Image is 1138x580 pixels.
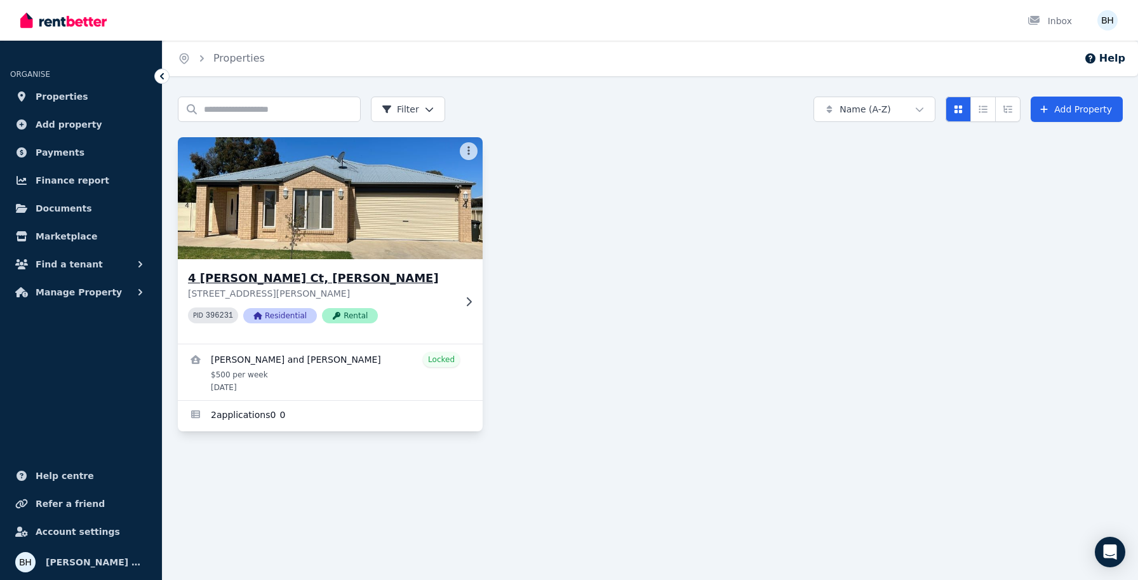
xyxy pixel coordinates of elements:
span: Account settings [36,524,120,539]
span: Filter [382,103,419,116]
button: Card view [946,97,971,122]
span: [PERSON_NAME] & [PERSON_NAME] [46,555,147,570]
div: View options [946,97,1021,122]
div: Inbox [1028,15,1072,27]
span: Add property [36,117,102,132]
a: Add Property [1031,97,1123,122]
a: Payments [10,140,152,165]
nav: Breadcrumb [163,41,280,76]
button: Compact list view [970,97,996,122]
span: Residential [243,308,317,323]
span: Manage Property [36,285,122,300]
a: Add property [10,112,152,137]
a: Marketplace [10,224,152,249]
a: Finance report [10,168,152,193]
span: Documents [36,201,92,216]
span: Name (A-Z) [840,103,891,116]
small: PID [193,312,203,319]
img: RentBetter [20,11,107,30]
a: Documents [10,196,152,221]
img: 4 Chamberlain Ct, Deniliquin [170,134,490,262]
span: ORGANISE [10,70,50,79]
img: Bradley Hulm & Maria Hulm [15,552,36,572]
span: Finance report [36,173,109,188]
div: Open Intercom Messenger [1095,537,1125,567]
a: Help centre [10,463,152,489]
a: Refer a friend [10,491,152,516]
a: Applications for 4 Chamberlain Ct, Deniliquin [178,401,483,431]
button: Help [1084,51,1125,66]
span: Rental [322,308,378,323]
span: Find a tenant [36,257,103,272]
button: Filter [371,97,445,122]
button: Find a tenant [10,252,152,277]
a: Properties [213,52,265,64]
a: Account settings [10,519,152,544]
span: Help centre [36,468,94,483]
span: Refer a friend [36,496,105,511]
a: 4 Chamberlain Ct, Deniliquin4 [PERSON_NAME] Ct, [PERSON_NAME][STREET_ADDRESS][PERSON_NAME]PID 396... [178,137,483,344]
h3: 4 [PERSON_NAME] Ct, [PERSON_NAME] [188,269,455,287]
span: Payments [36,145,84,160]
a: Properties [10,84,152,109]
span: Marketplace [36,229,97,244]
span: Properties [36,89,88,104]
button: Expanded list view [995,97,1021,122]
p: [STREET_ADDRESS][PERSON_NAME] [188,287,455,300]
button: More options [460,142,478,160]
code: 396231 [206,311,233,320]
button: Manage Property [10,280,152,305]
button: Name (A-Z) [813,97,935,122]
img: Bradley Hulm & Maria Hulm [1097,10,1118,30]
a: View details for Paul and Lee Clear [178,344,483,400]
